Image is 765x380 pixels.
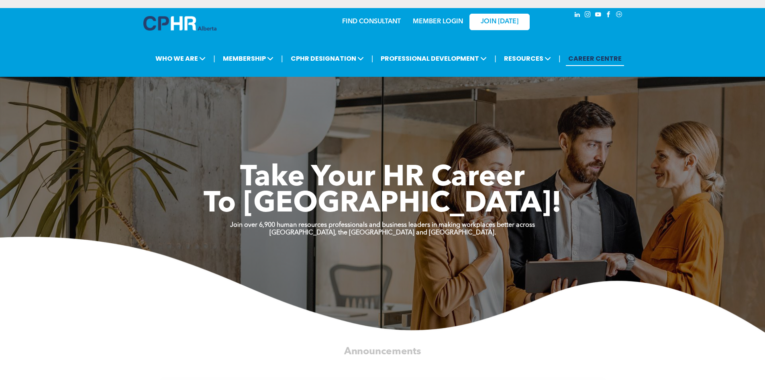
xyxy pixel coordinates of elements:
span: JOIN [DATE] [481,18,518,26]
span: RESOURCES [502,51,553,66]
span: PROFESSIONAL DEVELOPMENT [378,51,489,66]
a: CAREER CENTRE [566,51,624,66]
li: | [371,50,373,67]
li: | [494,50,496,67]
span: To [GEOGRAPHIC_DATA]! [204,190,562,219]
span: MEMBERSHIP [220,51,276,66]
span: Take Your HR Career [240,164,525,193]
a: MEMBER LOGIN [413,18,463,25]
a: JOIN [DATE] [469,14,530,30]
li: | [213,50,215,67]
li: | [559,50,561,67]
strong: Join over 6,900 human resources professionals and business leaders in making workplaces better ac... [230,222,535,228]
span: WHO WE ARE [153,51,208,66]
a: linkedin [573,10,582,21]
span: Announcements [344,347,421,356]
strong: [GEOGRAPHIC_DATA], the [GEOGRAPHIC_DATA] and [GEOGRAPHIC_DATA]. [269,230,496,236]
a: Social network [615,10,624,21]
a: facebook [604,10,613,21]
a: FIND CONSULTANT [342,18,401,25]
a: instagram [583,10,592,21]
a: youtube [594,10,603,21]
img: A blue and white logo for cp alberta [143,16,216,31]
li: | [281,50,283,67]
span: CPHR DESIGNATION [288,51,366,66]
